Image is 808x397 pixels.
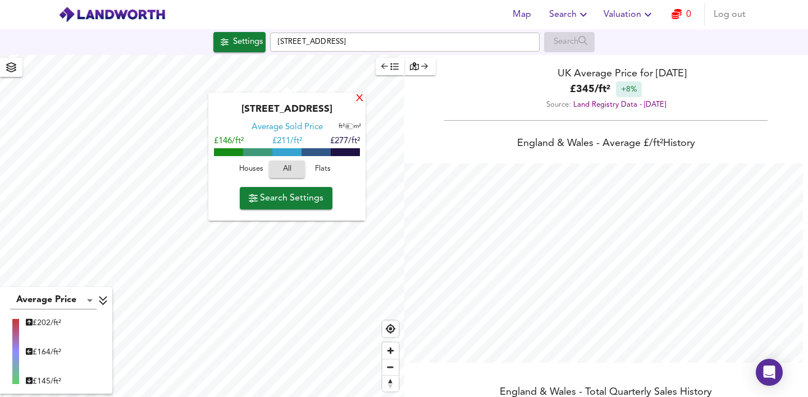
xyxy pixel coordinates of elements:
span: £277/ft² [330,137,360,145]
button: Reset bearing to north [382,375,399,391]
div: Average Sold Price [252,122,323,133]
div: Open Intercom Messenger [756,359,783,386]
div: [STREET_ADDRESS] [214,104,360,122]
div: X [355,94,364,104]
div: £ 164/ft² [26,346,61,358]
button: Zoom out [382,359,399,375]
span: All [275,163,299,176]
button: Find my location [382,321,399,337]
button: Search [545,3,595,26]
button: Settings [213,32,266,52]
button: Search Settings [240,187,332,209]
div: Click to configure Search Settings [213,32,266,52]
button: Houses [233,161,269,178]
button: Flats [305,161,341,178]
span: ft² [339,124,345,130]
a: Land Registry Data - [DATE] [573,101,666,108]
button: Valuation [599,3,659,26]
span: Search [549,7,590,22]
div: Settings [233,35,263,49]
button: Map [504,3,540,26]
span: Reset bearing to north [382,376,399,391]
div: Average Price [10,291,97,309]
span: £ 211/ft² [272,137,302,145]
span: Valuation [604,7,655,22]
div: Enable a Source before running a Search [544,32,595,52]
span: Search Settings [249,190,323,206]
div: +8% [616,81,642,97]
button: 0 [664,3,700,26]
span: Houses [236,163,266,176]
a: 0 [672,7,691,22]
b: £ 345 / ft² [570,82,610,97]
div: £ 202/ft² [26,317,61,328]
span: Flats [308,163,338,176]
span: Log out [714,7,746,22]
button: Log out [709,3,750,26]
input: Enter a location... [270,33,540,52]
span: £146/ft² [214,137,244,145]
span: m² [354,124,361,130]
img: logo [58,6,166,23]
button: All [269,161,305,178]
div: £ 145/ft² [26,376,61,387]
button: Zoom in [382,343,399,359]
span: Map [509,7,536,22]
